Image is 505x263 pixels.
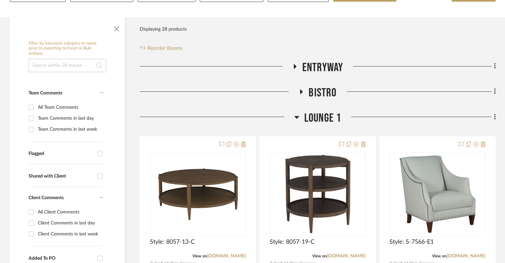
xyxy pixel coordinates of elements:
[38,102,102,113] div: All Team Comments
[29,41,106,57] h6: Filter by keyword, category or name prior to exporting to Excel or Bulk Actions
[38,124,102,135] div: Team Comments in last week
[110,21,123,34] button: Close
[302,61,343,75] span: Entryway
[147,44,182,52] span: Reorder Rooms
[150,238,195,246] span: Style: 8057-13-C
[396,153,479,236] img: Style: S-7566-E1
[29,151,94,157] div: Flagged
[29,256,94,261] div: Added To PO
[29,174,94,179] div: Shared with Client
[270,238,315,246] span: Style: 8057-19-C
[140,23,187,36] div: Displaying 28 products
[312,254,327,258] span: View on
[390,238,434,246] span: Style: S-7566-E1
[157,153,240,236] img: Style: 8057-13-C
[38,207,102,217] div: All Client Comments
[38,113,102,124] div: Team Comments in last day
[327,254,366,258] a: [DOMAIN_NAME]
[192,254,207,258] span: View on
[38,218,102,228] div: Client Comments in last day
[29,196,64,200] span: Client Comments
[304,111,341,125] span: Lounge 1
[29,91,62,95] span: Team Comments
[309,86,336,100] span: Bistro
[447,254,485,258] a: [DOMAIN_NAME]
[38,229,102,239] div: Client Comments in last week
[207,254,246,258] a: [DOMAIN_NAME]
[432,254,447,258] span: View on
[276,153,359,236] img: Style: 8057-19-C
[29,59,106,72] input: Search within 28 results
[140,44,182,52] button: Reorder Rooms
